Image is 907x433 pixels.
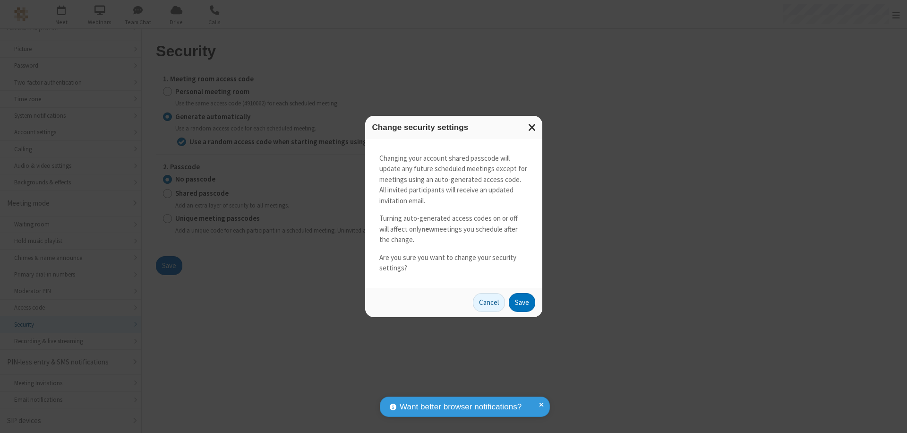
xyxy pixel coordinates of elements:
[379,213,528,245] p: Turning auto-generated access codes on or off will affect only meetings you schedule after the ch...
[473,293,505,312] button: Cancel
[509,293,535,312] button: Save
[379,252,528,274] p: Are you sure you want to change your security settings?
[379,153,528,207] p: Changing your account shared passcode will update any future scheduled meetings except for meetin...
[400,401,522,413] span: Want better browser notifications?
[421,225,434,234] strong: new
[372,123,535,132] h3: Change security settings
[522,116,542,139] button: Close modal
